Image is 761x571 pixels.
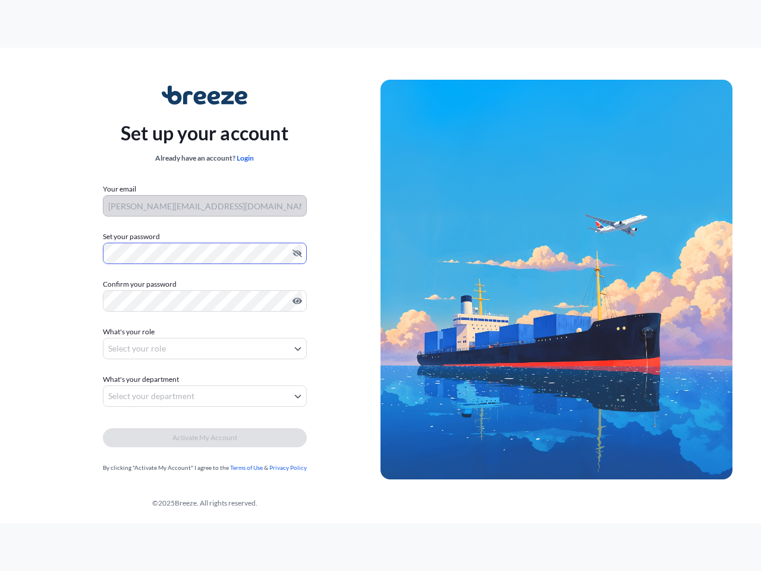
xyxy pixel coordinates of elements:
[103,338,307,359] button: Select your role
[380,80,732,480] img: Ship illustration
[103,326,155,338] span: What's your role
[103,462,307,473] div: By clicking "Activate My Account" I agree to the &
[293,296,302,306] button: Show password
[293,249,302,258] button: Hide password
[103,374,179,385] span: What's your department
[103,195,307,217] input: Your email address
[103,278,307,290] label: Confirm your password
[108,343,166,354] span: Select your role
[237,153,254,162] a: Login
[103,385,307,407] button: Select your department
[121,152,288,164] div: Already have an account?
[230,464,263,471] a: Terms of Use
[269,464,307,471] a: Privacy Policy
[103,231,307,243] label: Set your password
[29,497,380,509] div: © 2025 Breeze. All rights reserved.
[172,432,237,444] span: Activate My Account
[108,390,194,402] span: Select your department
[162,86,248,105] img: Breeze
[103,183,136,195] label: Your email
[121,119,288,148] p: Set up your account
[103,428,307,447] button: Activate My Account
